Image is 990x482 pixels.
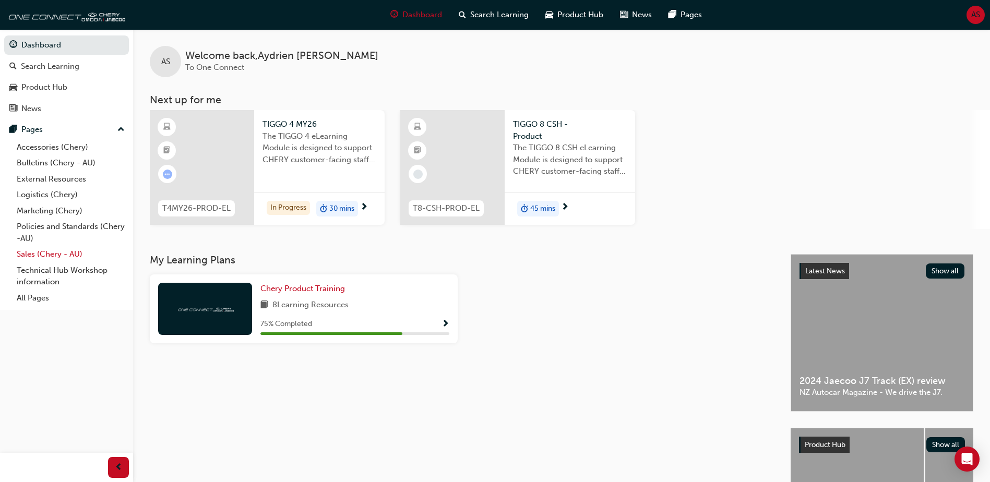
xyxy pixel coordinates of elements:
[163,170,172,179] span: learningRecordVerb_ATTEMPT-icon
[13,246,129,262] a: Sales (Chery - AU)
[620,8,628,21] span: news-icon
[4,57,129,76] a: Search Learning
[557,9,603,21] span: Product Hub
[800,263,964,280] a: Latest NewsShow all
[681,9,702,21] span: Pages
[791,254,973,412] a: Latest NewsShow all2024 Jaecoo J7 Track (EX) reviewNZ Autocar Magazine - We drive the J7.
[9,125,17,135] span: pages-icon
[414,144,421,158] span: booktick-icon
[13,171,129,187] a: External Resources
[320,202,327,215] span: duration-icon
[660,4,710,26] a: pages-iconPages
[955,447,980,472] div: Open Intercom Messenger
[185,63,244,72] span: To One Connect
[9,83,17,92] span: car-icon
[413,170,423,179] span: learningRecordVerb_NONE-icon
[21,81,67,93] div: Product Hub
[150,110,385,225] a: T4MY26-PROD-ELTIGGO 4 MY26The TIGGO 4 eLearning Module is designed to support CHERY customer-faci...
[926,263,965,279] button: Show all
[513,118,627,142] span: TIGGO 8 CSH - Product
[799,437,965,453] a: Product HubShow all
[150,254,774,266] h3: My Learning Plans
[263,130,376,166] span: The TIGGO 4 eLearning Module is designed to support CHERY customer-facing staff with the product ...
[632,9,652,21] span: News
[260,284,345,293] span: Chery Product Training
[459,8,466,21] span: search-icon
[530,203,555,215] span: 45 mins
[329,203,354,215] span: 30 mins
[800,375,964,387] span: 2024 Jaecoo J7 Track (EX) review
[4,99,129,118] a: News
[926,437,965,452] button: Show all
[260,283,349,295] a: Chery Product Training
[13,290,129,306] a: All Pages
[4,120,129,139] button: Pages
[669,8,676,21] span: pages-icon
[805,267,845,275] span: Latest News
[260,299,268,312] span: book-icon
[267,201,310,215] div: In Progress
[163,121,171,134] span: learningResourceType_ELEARNING-icon
[21,103,41,115] div: News
[521,202,528,215] span: duration-icon
[9,62,17,71] span: search-icon
[805,440,845,449] span: Product Hub
[402,9,442,21] span: Dashboard
[800,387,964,399] span: NZ Autocar Magazine - We drive the J7.
[260,318,312,330] span: 75 % Completed
[133,94,990,106] h3: Next up for me
[13,139,129,155] a: Accessories (Chery)
[612,4,660,26] a: news-iconNews
[161,56,170,68] span: AS
[967,6,985,24] button: AS
[115,461,123,474] span: prev-icon
[382,4,450,26] a: guage-iconDashboard
[13,262,129,290] a: Technical Hub Workshop information
[4,78,129,97] a: Product Hub
[4,33,129,120] button: DashboardSearch LearningProduct HubNews
[13,155,129,171] a: Bulletins (Chery - AU)
[442,318,449,331] button: Show Progress
[9,41,17,50] span: guage-icon
[4,35,129,55] a: Dashboard
[263,118,376,130] span: TIGGO 4 MY26
[21,124,43,136] div: Pages
[545,8,553,21] span: car-icon
[400,110,635,225] a: T8-CSH-PROD-ELTIGGO 8 CSH - ProductThe TIGGO 8 CSH eLearning Module is designed to support CHERY ...
[413,202,480,214] span: T8-CSH-PROD-EL
[414,121,421,134] span: learningResourceType_ELEARNING-icon
[162,202,231,214] span: T4MY26-PROD-EL
[561,203,569,212] span: next-icon
[117,123,125,137] span: up-icon
[176,304,234,314] img: oneconnect
[163,144,171,158] span: booktick-icon
[185,50,378,62] span: Welcome back , Aydrien [PERSON_NAME]
[442,320,449,329] span: Show Progress
[13,203,129,219] a: Marketing (Chery)
[272,299,349,312] span: 8 Learning Resources
[537,4,612,26] a: car-iconProduct Hub
[513,142,627,177] span: The TIGGO 8 CSH eLearning Module is designed to support CHERY customer-facing staff with the prod...
[13,187,129,203] a: Logistics (Chery)
[450,4,537,26] a: search-iconSearch Learning
[360,203,368,212] span: next-icon
[390,8,398,21] span: guage-icon
[13,219,129,246] a: Policies and Standards (Chery -AU)
[9,104,17,114] span: news-icon
[470,9,529,21] span: Search Learning
[971,9,980,21] span: AS
[21,61,79,73] div: Search Learning
[5,4,125,25] img: oneconnect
